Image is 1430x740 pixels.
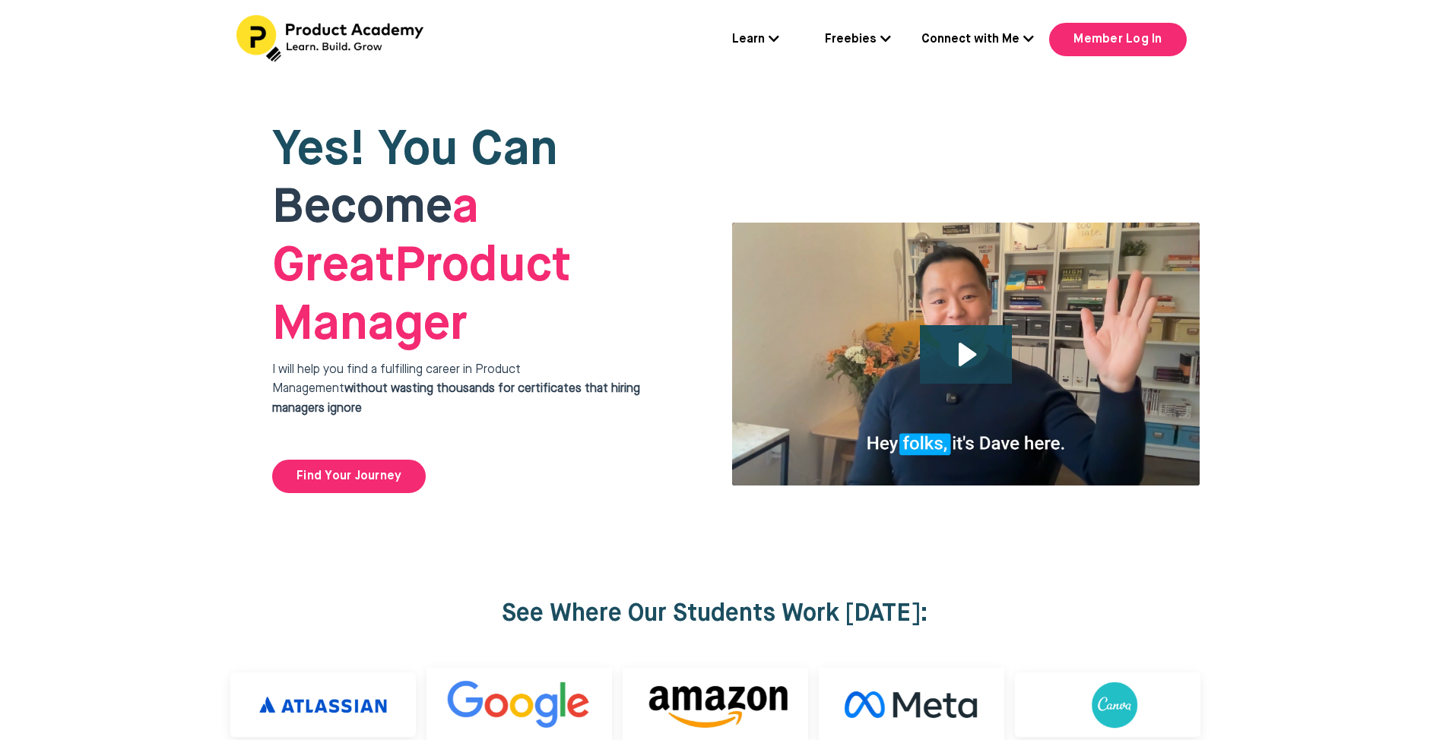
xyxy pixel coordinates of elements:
[272,383,640,415] strong: without wasting thousands for certificates that hiring managers ignore
[236,15,426,62] img: Header Logo
[502,602,928,626] strong: See Where Our Students Work [DATE]:
[272,364,640,415] span: I will help you find a fulfilling career in Product Management
[272,184,452,232] span: Become
[825,30,891,50] a: Freebies
[272,460,426,493] a: Find Your Journey
[1049,23,1186,56] a: Member Log In
[921,30,1034,50] a: Connect with Me
[272,126,558,175] span: Yes! You Can
[920,325,1012,384] button: Play Video: file-uploads/sites/127338/video/4ffeae-3e1-a2cd-5ad6-eac528a42_Why_I_built_product_ac...
[272,184,571,349] span: Product Manager
[272,184,479,291] strong: a Great
[732,30,779,50] a: Learn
